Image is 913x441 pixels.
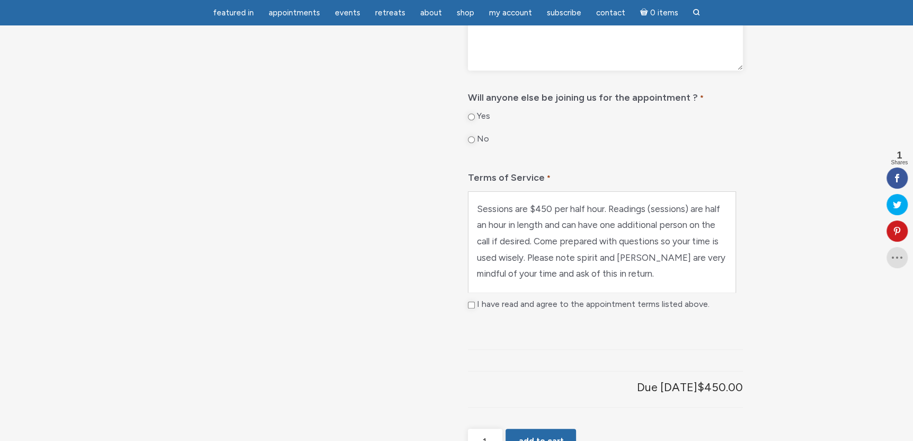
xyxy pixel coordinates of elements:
[477,299,710,310] label: I have read and agree to the appointment terms listed above.
[590,3,632,23] a: Contact
[477,134,489,145] label: No
[468,164,742,187] legend: Terms of Service
[207,3,260,23] a: featured in
[547,8,581,17] span: Subscribe
[414,3,448,23] a: About
[213,8,254,17] span: featured in
[640,8,650,17] i: Cart
[335,8,360,17] span: Events
[269,8,320,17] span: Appointments
[369,3,412,23] a: Retreats
[540,3,588,23] a: Subscribe
[489,8,532,17] span: My Account
[637,377,743,398] p: Due [DATE]
[477,111,490,122] label: Yes
[420,8,442,17] span: About
[262,3,326,23] a: Appointments
[450,3,481,23] a: Shop
[375,8,405,17] span: Retreats
[468,84,742,107] legend: Will anyone else be joining us for the appointment ?
[891,151,908,160] span: 1
[596,8,625,17] span: Contact
[329,3,367,23] a: Events
[650,9,678,17] span: 0 items
[477,201,726,282] p: Sessions are $450 per half hour. Readings (sessions) are half an hour in length and can have one ...
[891,160,908,165] span: Shares
[483,3,538,23] a: My Account
[634,2,685,23] a: Cart0 items
[697,380,743,394] span: $450.00
[457,8,474,17] span: Shop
